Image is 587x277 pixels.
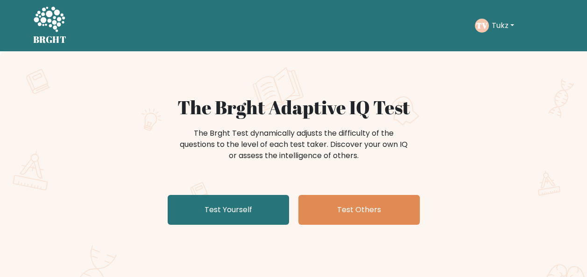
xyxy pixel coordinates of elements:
button: Tukz [489,20,517,32]
div: The Brght Test dynamically adjusts the difficulty of the questions to the level of each test take... [177,128,410,161]
a: Test Yourself [168,195,289,225]
text: TV [476,20,488,31]
h1: The Brght Adaptive IQ Test [66,96,522,118]
h5: BRGHT [33,34,67,45]
a: Test Others [298,195,420,225]
a: BRGHT [33,4,67,48]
